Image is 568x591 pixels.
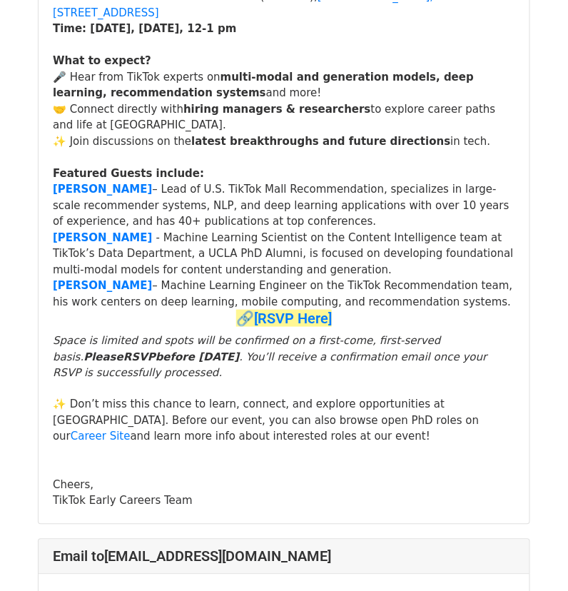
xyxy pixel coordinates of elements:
[53,167,204,180] strong: Featured Guests include:
[53,22,82,35] strong: Time
[497,522,568,591] div: 聊天小组件
[53,548,515,565] h4: Email to [EMAIL_ADDRESS][DOMAIN_NAME]
[53,230,515,278] div: - Machine Learning Scientist on the Content Intelligence team at TikTok’s Data Department, a UCLA...
[497,522,568,591] iframe: Chat Widget
[53,181,515,230] div: – Lead of U.S. TikTok Mall Recommendation, specializes in large-scale recommender systems, NLP, a...
[191,135,450,148] strong: latest breakthroughs and future directions
[53,350,487,380] em: . You’ll receive a confirmation email once your RSVP is successfully processed.
[53,478,515,494] div: Cheers,
[236,310,332,327] span: 🔗
[53,71,474,100] strong: multi-modal and generation models, deep learning, recommendation systems
[254,310,332,327] a: [RSVP Here]
[83,350,123,363] strong: Please
[53,493,515,510] div: TikTok Early Careers Team
[82,22,236,35] strong: : [DATE], [DATE], 12-1 pm
[53,54,151,67] strong: What to expect?
[53,69,515,101] div: 🎤 Hear from TikTok experts on and more!
[53,279,152,292] a: [PERSON_NAME]
[71,430,131,443] a: Career Site
[53,183,152,196] a: [PERSON_NAME]
[53,133,515,150] div: ✨ Join discussions on the in tech.
[53,231,152,244] a: [PERSON_NAME]
[123,350,156,363] strong: RSVP
[183,103,371,116] strong: hiring managers & researchers
[156,350,240,363] strong: before [DATE]
[53,397,515,445] div: ✨ Don’t miss this chance to learn, connect, and explore opportunities at [GEOGRAPHIC_DATA]. Befor...
[53,278,515,310] div: – Machine Learning Engineer on the TikTok Recommendation team, his work centers on deep learning,...
[53,101,515,133] div: 🤝 Connect directly with to explore career paths and life at [GEOGRAPHIC_DATA].
[53,334,441,363] em: Space is limited and spots will be confirmed on a first-come, first-served basis.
